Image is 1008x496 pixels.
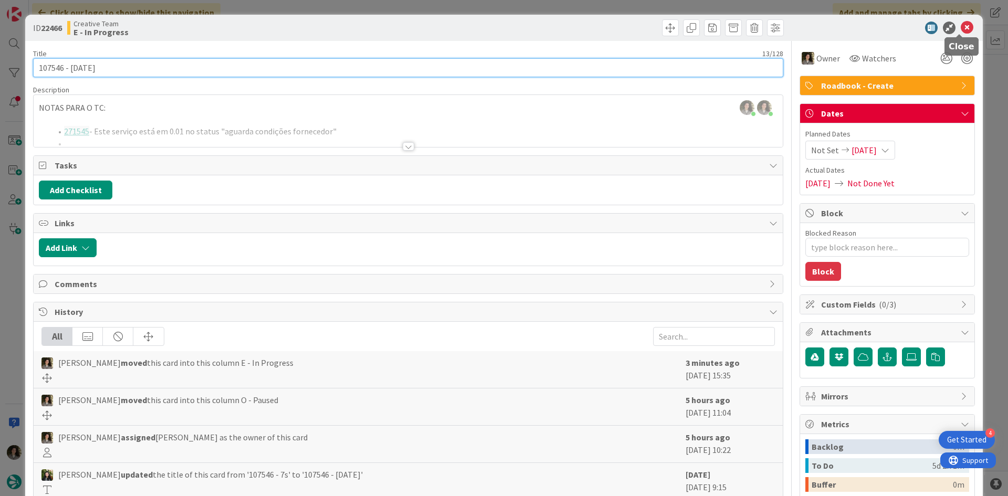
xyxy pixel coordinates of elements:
div: [DATE] 15:35 [686,356,775,383]
div: 0m [953,477,964,492]
h5: Close [949,41,974,51]
img: BC [41,469,53,481]
span: Tasks [55,159,764,172]
b: updated [121,469,153,480]
img: MS [802,52,814,65]
div: [DATE] 9:15 [686,468,775,494]
input: type card name here... [33,58,783,77]
div: All [42,328,72,345]
img: MS [41,357,53,369]
div: [DATE] 11:04 [686,394,775,420]
label: Blocked Reason [805,228,856,238]
div: 5d 2h 1m [932,458,964,473]
button: Add Checklist [39,181,112,199]
div: 4 [985,428,995,438]
span: Description [33,85,69,94]
b: moved [121,395,147,405]
span: [PERSON_NAME] this card into this column O - Paused [58,394,278,406]
b: 22466 [41,23,62,33]
span: Watchers [862,52,896,65]
span: Not Set [811,144,839,156]
label: Title [33,49,47,58]
span: Support [22,2,48,14]
div: [DATE] 10:22 [686,431,775,457]
span: [PERSON_NAME] the title of this card from '107546 - 7s' to '107546 - [DATE]' [58,468,363,481]
span: Mirrors [821,390,955,403]
span: Actual Dates [805,165,969,176]
span: Comments [55,278,764,290]
b: 5 hours ago [686,432,730,442]
span: ( 0/3 ) [879,299,896,310]
div: 13 / 128 [50,49,783,58]
span: History [55,305,764,318]
img: MS [41,395,53,406]
b: assigned [121,432,155,442]
b: moved [121,357,147,368]
input: Search... [653,327,775,346]
span: Attachments [821,326,955,339]
span: Creative Team [73,19,129,28]
span: ID [33,22,62,34]
div: Get Started [947,435,986,445]
span: Links [55,217,764,229]
img: MS [41,432,53,444]
img: EtGf2wWP8duipwsnFX61uisk7TBOWsWe.jpg [740,100,754,115]
span: Block [821,207,955,219]
span: Not Done Yet [847,177,895,189]
button: Add Link [39,238,97,257]
span: [PERSON_NAME] [PERSON_NAME] as the owner of this card [58,431,308,444]
span: Planned Dates [805,129,969,140]
div: Backlog [812,439,953,454]
span: Dates [821,107,955,120]
b: 5 hours ago [686,395,730,405]
div: Open Get Started checklist, remaining modules: 4 [939,431,995,449]
span: [PERSON_NAME] this card into this column E - In Progress [58,356,293,369]
p: NOTAS PARA O TC: [39,102,778,114]
b: E - In Progress [73,28,129,36]
button: Block [805,262,841,281]
span: Custom Fields [821,298,955,311]
b: [DATE] [686,469,710,480]
span: Metrics [821,418,955,430]
span: Roadbook - Create [821,79,955,92]
img: EtGf2wWP8duipwsnFX61uisk7TBOWsWe.jpg [757,100,772,115]
span: Owner [816,52,840,65]
span: [DATE] [852,144,877,156]
span: [DATE] [805,177,831,189]
div: To Do [812,458,932,473]
div: Buffer [812,477,953,492]
b: 3 minutes ago [686,357,740,368]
